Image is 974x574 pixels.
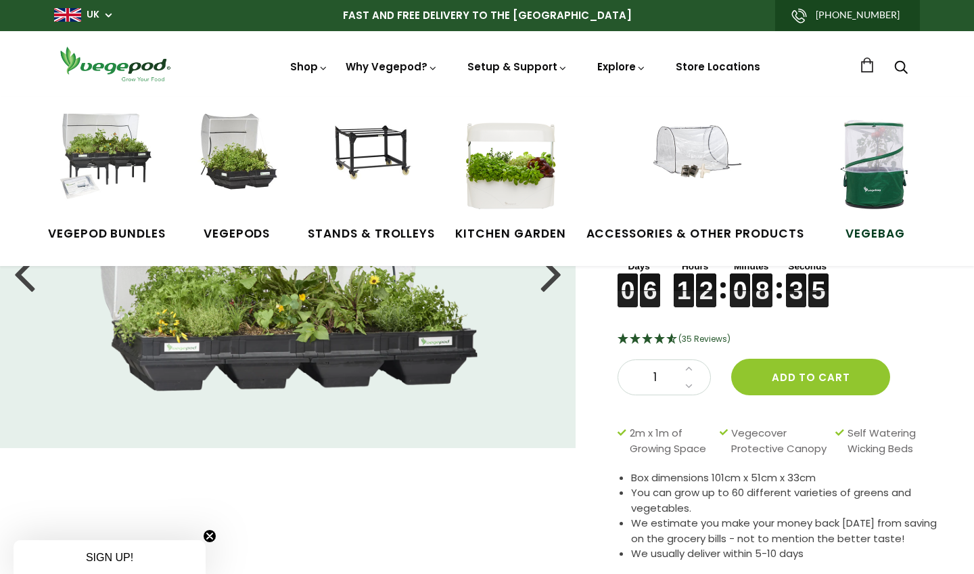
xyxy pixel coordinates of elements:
span: Accessories & Other Products [586,225,805,243]
span: Self Watering Wicking Beds [848,426,933,456]
div: SIGN UP!Close teaser [14,540,206,574]
figure: 0 [730,273,750,290]
a: Decrease quantity by 1 [681,378,697,395]
button: Add to cart [731,359,890,395]
img: Large Raised Garden Bed with Canopy [99,154,478,391]
a: Search [894,62,908,76]
span: SIGN UP! [86,552,133,563]
span: Stands & Trolleys [308,225,435,243]
a: Vegepods [186,114,287,242]
figure: 0 [618,273,638,290]
a: UK [87,8,99,22]
li: We estimate you make your money back [DATE] from saving on the grocery bills - not to mention the... [631,516,940,546]
a: Setup & Support [467,60,567,74]
span: Vegecover Protective Canopy [731,426,829,456]
a: Explore [597,60,646,74]
a: VegeBag [825,114,926,242]
figure: 2 [696,273,716,290]
a: Vegepod Bundles [48,114,166,242]
span: 1 [632,369,678,387]
figure: 5 [808,273,829,290]
span: Vegepod Bundles [48,225,166,243]
img: Vegepod [54,45,176,83]
img: Raised Garden Kits [186,114,287,215]
a: Increase quantity by 1 [681,360,697,378]
img: VegeBag [825,114,926,215]
button: Close teaser [203,529,216,543]
a: Shop [290,60,328,112]
li: Box dimensions 101cm x 51cm x 33cm [631,470,940,486]
div: 4.69 Stars - 35 Reviews [618,331,940,349]
span: Kitchen Garden [455,225,565,243]
span: 2m x 1m of Growing Space [630,426,713,456]
img: Vegepod Bundles [56,114,158,215]
span: 4.69 Stars - 35 Reviews [678,333,730,345]
img: gb_large.png [54,8,81,22]
a: Kitchen Garden [455,114,565,242]
span: VegeBag [825,225,926,243]
a: Why Vegepod? [346,60,438,74]
img: Kitchen Garden [460,114,561,215]
div: Sale ends in [618,243,940,308]
a: Store Locations [676,60,760,74]
img: Stands & Trolleys [321,114,422,215]
li: You can grow up to 60 different varieties of greens and vegetables. [631,485,940,516]
figure: 6 [640,273,660,290]
figure: 3 [786,273,806,290]
span: Vegepods [186,225,287,243]
img: Accessories & Other Products [645,114,746,215]
a: Stands & Trolleys [308,114,435,242]
a: Accessories & Other Products [586,114,805,242]
figure: 8 [752,273,772,290]
figure: 1 [674,273,694,290]
li: We usually deliver within 5-10 days [631,546,940,562]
